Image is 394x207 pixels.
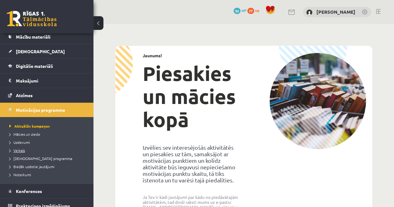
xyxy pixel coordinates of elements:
[9,164,87,169] a: Biežāk uzdotie jautājumi
[143,62,239,131] h1: Piesakies un mācies kopā
[241,8,246,13] span: mP
[16,107,65,113] span: Motivācijas programma
[234,8,246,13] a: 92 mP
[9,156,72,161] span: [DEMOGRAPHIC_DATA] programma
[316,9,355,15] a: [PERSON_NAME]
[9,148,87,153] a: Veikals
[16,63,53,69] span: Digitālie materiāli
[143,53,162,58] strong: Jaunums!
[9,164,55,169] span: Biežāk uzdotie jautājumi
[8,44,86,59] a: [DEMOGRAPHIC_DATA]
[7,11,57,26] a: Rīgas 1. Tālmācības vidusskola
[306,9,312,16] img: Elīna Freimane
[8,73,86,88] a: Maksājumi
[9,140,30,145] span: Uzdevumi
[9,172,31,177] span: Noteikumi
[143,144,239,183] p: Izvēlies sev interesējošās aktivitātēs un piesakies uz tām, samaksājot ar motivācijas punktiem un...
[9,139,87,145] a: Uzdevumi
[16,34,50,40] span: Mācību materiāli
[16,49,65,54] span: [DEMOGRAPHIC_DATA]
[234,8,240,14] span: 92
[9,156,87,161] a: [DEMOGRAPHIC_DATA] programma
[16,188,42,194] span: Konferences
[16,73,86,88] legend: Maksājumi
[9,131,87,137] a: Mācies un ziedo
[16,92,33,98] span: Atzīmes
[9,148,25,153] span: Veikals
[8,30,86,44] a: Mācību materiāli
[247,8,262,13] a: 77 xp
[8,184,86,198] a: Konferences
[255,8,259,13] span: xp
[8,59,86,73] a: Digitālie materiāli
[269,53,366,149] img: campaign-image-1c4f3b39ab1f89d1fca25a8facaab35ebc8e40cf20aedba61fd73fb4233361ac.png
[9,124,50,129] span: Aktuālās kampaņas
[8,88,86,102] a: Atzīmes
[8,103,86,117] a: Motivācijas programma
[9,132,40,137] span: Mācies un ziedo
[9,123,87,129] a: Aktuālās kampaņas
[247,8,254,14] span: 77
[9,172,87,177] a: Noteikumi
